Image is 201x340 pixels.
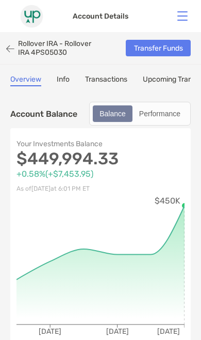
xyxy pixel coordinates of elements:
div: segmented control [89,102,191,126]
p: +0.58% ( +$7,453.95 ) [16,167,185,180]
a: Transactions [85,75,127,86]
p: Account Balance [10,107,77,120]
div: Balance [94,106,131,121]
tspan: [DATE] [106,327,129,336]
tspan: $450K [155,196,180,206]
div: Performance [133,106,186,121]
p: $449,994.33 [16,152,185,165]
tspan: [DATE] [39,327,61,336]
a: Info [57,75,70,86]
a: Transfer Funds [126,40,191,56]
p: Rollover IRA - Rollover IRA 4PS05030 [18,39,100,57]
p: As of [DATE] at 6:01 PM ET [16,182,185,195]
div: Account Details [73,12,128,21]
tspan: [DATE] [157,327,180,336]
img: Zoe Logo [8,5,55,28]
a: Overview [10,75,41,86]
p: Your Investments Balance [16,137,185,150]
